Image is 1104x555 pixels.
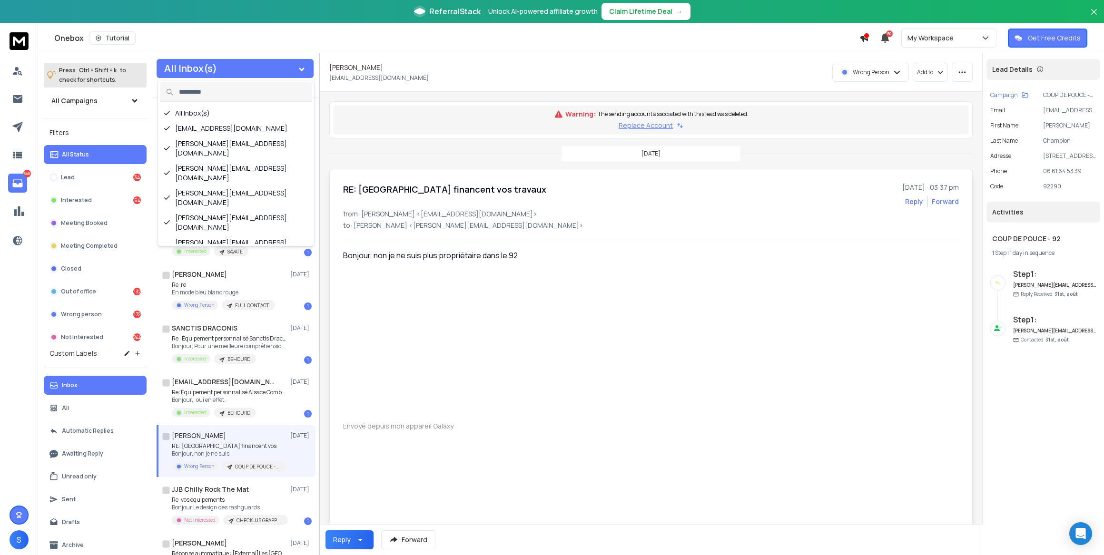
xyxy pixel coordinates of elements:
[990,122,1018,129] p: First Name
[184,248,207,255] p: Interested
[172,377,276,387] h1: [EMAIL_ADDRESS][DOMAIN_NAME]
[172,504,286,511] p: Bonjour Le design des rashguards
[61,242,118,250] p: Meeting Completed
[172,281,275,289] p: Re: re
[641,150,660,157] p: [DATE]
[343,250,621,261] div: Bonjour, non je ne suis plus propriétaire dans le 92
[61,219,108,227] p: Meeting Booked
[172,323,237,333] h1: SANCTIS DRACONIS
[227,248,243,255] p: SAVATE
[160,121,312,136] div: [EMAIL_ADDRESS][DOMAIN_NAME]
[133,174,141,181] div: 34
[62,381,78,389] p: Inbox
[1043,167,1096,175] p: 06 61 64 53 39
[227,356,250,363] p: BEHOURD
[51,96,98,106] h1: All Campaigns
[61,174,75,181] p: Lead
[172,496,286,504] p: Re: vos équipements
[160,210,312,235] div: [PERSON_NAME][EMAIL_ADDRESS][DOMAIN_NAME]
[44,126,147,139] h3: Filters
[886,30,893,37] span: 50
[343,209,959,219] p: from: [PERSON_NAME] <[EMAIL_ADDRESS][DOMAIN_NAME]>
[990,167,1007,175] p: Phone
[1013,268,1096,280] h6: Step 1 :
[184,302,214,309] p: Wrong Person
[990,107,1005,114] p: Email
[381,530,435,549] button: Forward
[1010,249,1055,257] span: 1 day in sequence
[992,234,1094,243] h1: COUP DE POUCE - 92
[1088,6,1100,29] button: Close banner
[133,288,141,295] div: 132
[172,270,227,279] h1: [PERSON_NAME]
[160,106,312,121] div: All Inbox(s)
[160,185,312,210] div: [PERSON_NAME][EMAIL_ADDRESS][DOMAIN_NAME]
[133,196,141,204] div: 64
[598,110,749,118] p: The sending account associated with this lead was deleted.
[184,409,207,416] p: Interested
[329,63,383,72] h1: [PERSON_NAME]
[853,68,889,76] p: Wrong Person
[61,288,96,295] p: Out of office
[160,235,312,260] div: [PERSON_NAME][EMAIL_ADDRESS][DOMAIN_NAME]
[905,197,923,206] button: Reply
[333,535,351,545] div: Reply
[172,442,286,450] p: RE: [GEOGRAPHIC_DATA] financent vos
[23,170,31,177] p: 646
[172,289,275,296] p: En mode bleu blanc rouge
[1043,152,1096,160] p: [STREET_ADDRESS][PERSON_NAME]
[907,33,957,43] p: My Workspace
[290,378,312,386] p: [DATE]
[329,74,429,82] p: [EMAIL_ADDRESS][DOMAIN_NAME]
[62,404,69,412] p: All
[172,396,286,404] p: B‌onjour, oui en effet.
[160,136,312,161] div: [PERSON_NAME][EMAIL_ADDRESS][DOMAIN_NAME]
[1013,314,1096,325] h6: Step 1 :
[1045,336,1069,343] span: 31st, août
[237,517,282,524] p: CHECK JJB GRAPP MMA
[290,432,312,439] p: [DATE]
[304,249,312,256] div: 1
[78,65,118,76] span: Ctrl + Shift + k
[59,66,126,85] p: Press to check for shortcuts.
[1021,291,1078,298] p: Reply Received
[902,183,959,192] p: [DATE] : 03:37 pm
[676,7,683,16] span: →
[1043,107,1096,114] p: [EMAIL_ADDRESS][DOMAIN_NAME]
[932,197,959,206] div: Forward
[172,485,249,494] h1: JJB Chilly Rock The Mat
[89,31,136,45] button: Tutorial
[1021,336,1069,343] p: Contacted
[61,333,103,341] p: Not Interested
[990,152,1011,160] p: adresse
[62,518,80,526] p: Drafts
[429,6,481,17] span: ReferralStack
[61,196,92,204] p: Interested
[172,389,286,396] p: Re: Équipement personnalisé Alsace Combat
[172,342,286,350] p: Bonjour, Pour une meilleure compréhension de
[54,31,859,45] div: Onebox
[1043,91,1096,99] p: COUP DE POUCE - 92
[160,161,312,185] div: [PERSON_NAME][EMAIL_ADDRESS][DOMAIN_NAME]
[1055,291,1078,297] span: 31st, août
[49,349,97,358] h3: Custom Labels
[992,249,1006,257] span: 1 Step
[304,410,312,418] div: 1
[235,302,269,309] p: FULL CONTACT
[10,530,29,549] span: S
[62,151,89,158] p: All Status
[62,541,84,549] p: Archive
[184,463,214,470] p: Wrong Person
[1013,327,1096,334] h6: [PERSON_NAME][EMAIL_ADDRESS][DOMAIN_NAME]
[992,65,1033,74] p: Lead Details
[290,324,312,332] p: [DATE]
[1013,282,1096,289] h6: [PERSON_NAME][EMAIL_ADDRESS][DOMAIN_NAME]
[619,121,683,130] button: Replace Account
[164,64,217,73] h1: All Inbox(s)
[133,333,141,341] div: 244
[990,137,1018,145] p: Last Name
[61,311,102,318] p: Wrong person
[133,311,141,318] div: 172
[343,221,959,230] p: to: [PERSON_NAME] <[PERSON_NAME][EMAIL_ADDRESS][DOMAIN_NAME]>
[601,3,690,20] button: Claim Lifetime Deal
